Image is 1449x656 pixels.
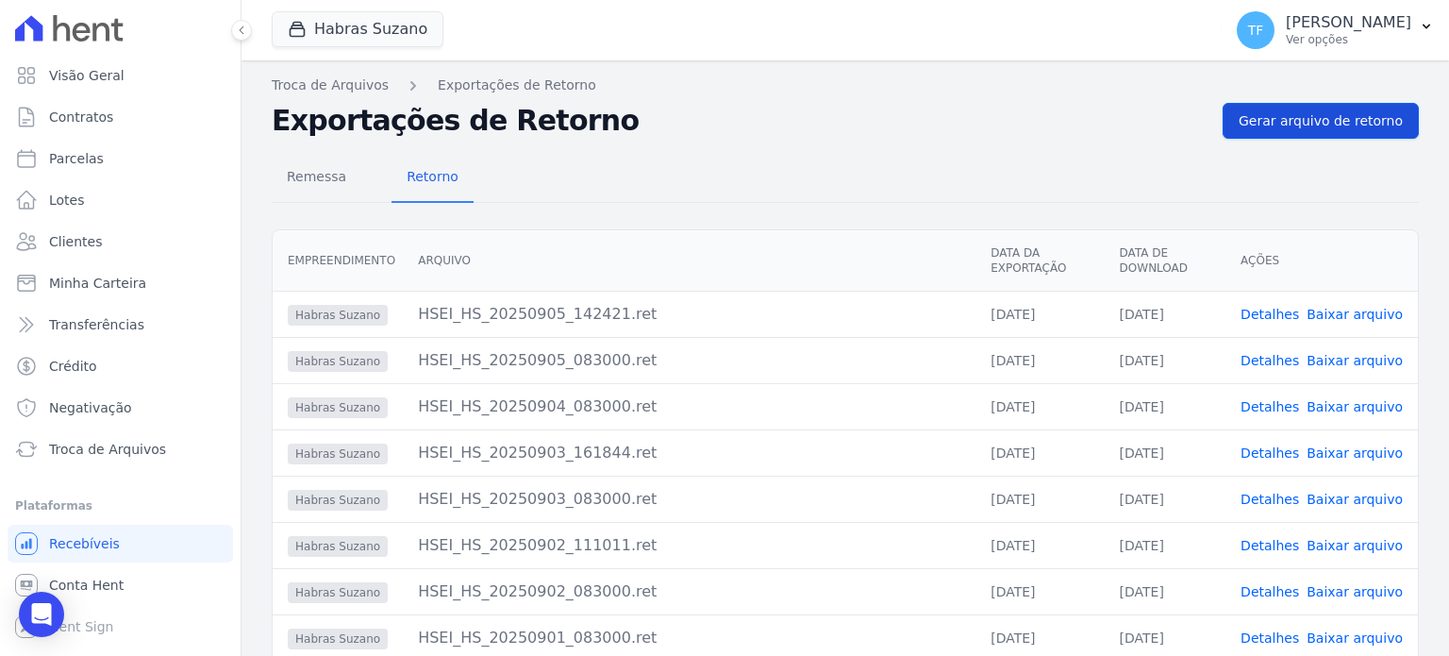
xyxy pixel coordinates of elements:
a: Detalhes [1241,492,1299,507]
span: Parcelas [49,149,104,168]
span: Transferências [49,315,144,334]
a: Baixar arquivo [1307,492,1403,507]
td: [DATE] [975,476,1104,522]
a: Detalhes [1241,538,1299,553]
div: HSEI_HS_20250901_083000.ret [418,627,960,649]
a: Negativação [8,389,233,427]
div: Open Intercom Messenger [19,592,64,637]
td: [DATE] [1105,476,1226,522]
th: Data da Exportação [975,230,1104,292]
th: Ações [1225,230,1418,292]
nav: Breadcrumb [272,76,1419,95]
span: TF [1248,24,1264,37]
td: [DATE] [975,383,1104,429]
div: HSEI_HS_20250904_083000.ret [418,395,960,418]
a: Conta Hent [8,566,233,604]
a: Minha Carteira [8,264,233,302]
div: HSEI_HS_20250902_083000.ret [418,580,960,603]
p: [PERSON_NAME] [1286,13,1411,32]
a: Troca de Arquivos [272,76,389,95]
span: Visão Geral [49,66,125,85]
span: Gerar arquivo de retorno [1239,111,1403,130]
a: Parcelas [8,140,233,177]
a: Detalhes [1241,353,1299,368]
a: Troca de Arquivos [8,430,233,468]
span: Habras Suzano [288,351,388,372]
a: Baixar arquivo [1307,631,1403,646]
th: Empreendimento [273,230,403,292]
span: Habras Suzano [288,305,388,326]
td: [DATE] [975,568,1104,614]
td: [DATE] [1105,568,1226,614]
a: Gerar arquivo de retorno [1223,103,1419,139]
span: Remessa [275,158,358,195]
td: [DATE] [1105,383,1226,429]
a: Visão Geral [8,57,233,94]
span: Habras Suzano [288,444,388,464]
span: Habras Suzano [288,582,388,603]
a: Baixar arquivo [1307,446,1403,461]
span: Habras Suzano [288,490,388,511]
td: [DATE] [975,291,1104,337]
button: TF [PERSON_NAME] Ver opções [1222,4,1449,57]
h2: Exportações de Retorno [272,104,1207,138]
span: Lotes [49,191,85,210]
th: Data de Download [1105,230,1226,292]
a: Clientes [8,223,233,261]
div: HSEI_HS_20250905_083000.ret [418,349,960,372]
a: Detalhes [1241,584,1299,599]
a: Baixar arquivo [1307,538,1403,553]
a: Retorno [391,154,474,203]
span: Contratos [49,108,113,126]
span: Conta Hent [49,576,124,595]
a: Baixar arquivo [1307,307,1403,322]
th: Arquivo [403,230,975,292]
div: HSEI_HS_20250903_083000.ret [418,488,960,511]
a: Recebíveis [8,525,233,563]
td: [DATE] [1105,429,1226,476]
span: Habras Suzano [288,536,388,557]
span: Habras Suzano [288,397,388,418]
a: Contratos [8,98,233,136]
span: Crédito [49,357,97,376]
span: Minha Carteira [49,274,146,293]
td: [DATE] [1105,522,1226,568]
nav: Tab selector [272,154,474,203]
span: Retorno [395,158,470,195]
td: [DATE] [975,522,1104,568]
span: Clientes [49,232,102,251]
td: [DATE] [975,429,1104,476]
span: Negativação [49,398,132,417]
span: Troca de Arquivos [49,440,166,459]
span: Recebíveis [49,534,120,553]
td: [DATE] [1105,291,1226,337]
p: Ver opções [1286,32,1411,47]
a: Remessa [272,154,361,203]
a: Transferências [8,306,233,344]
a: Baixar arquivo [1307,353,1403,368]
button: Habras Suzano [272,11,443,47]
a: Exportações de Retorno [438,76,596,95]
a: Detalhes [1241,446,1299,461]
a: Detalhes [1241,307,1299,322]
a: Lotes [8,181,233,219]
a: Baixar arquivo [1307,399,1403,414]
div: HSEI_HS_20250902_111011.ret [418,534,960,557]
a: Crédito [8,347,233,385]
a: Detalhes [1241,631,1299,646]
div: HSEI_HS_20250903_161844.ret [418,442,960,464]
a: Detalhes [1241,399,1299,414]
a: Baixar arquivo [1307,584,1403,599]
div: HSEI_HS_20250905_142421.ret [418,303,960,326]
div: Plataformas [15,495,225,517]
span: Habras Suzano [288,629,388,649]
td: [DATE] [975,337,1104,383]
td: [DATE] [1105,337,1226,383]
